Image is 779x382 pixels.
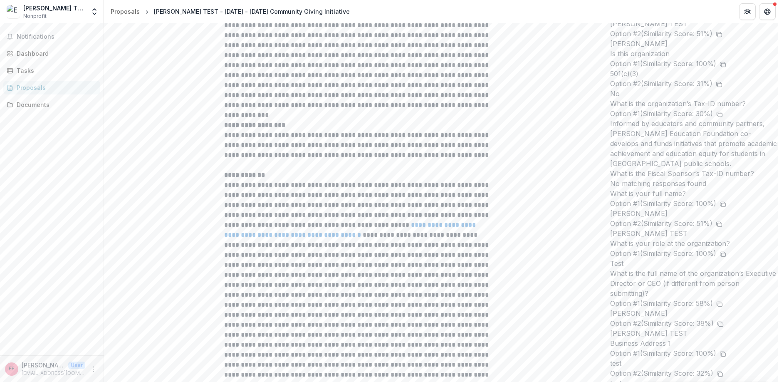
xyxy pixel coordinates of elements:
button: Partners [739,3,756,20]
p: Is this organization [610,49,779,59]
p: What is the Fiscal Sponsor’s Tax-ID number? [610,169,779,179]
button: Open entity switcher [89,3,100,20]
button: copy to clipboard [717,368,723,378]
p: No [610,89,779,99]
button: copy to clipboard [716,218,722,228]
a: Tasks [3,64,100,77]
p: test [610,358,779,368]
div: Tasks [17,66,94,75]
a: Dashboard [3,47,100,60]
span: Nonprofit [23,12,47,20]
p: Option # 1 (Similarity Score: 58 %) [610,298,713,308]
div: Proposals [111,7,140,16]
div: Dashboard [17,49,94,58]
a: Proposals [107,5,143,17]
span: Notifications [17,33,97,40]
p: Option # 1 (Similarity Score: 30 %) [610,109,713,119]
p: Option # 1 (Similarity Score: 100 %) [610,248,716,258]
p: What is the organization’s Tax-ID number? [610,99,779,109]
p: Test [610,258,779,268]
p: Option # 1 (Similarity Score: 100 %) [610,348,716,358]
button: copy to clipboard [716,79,722,89]
p: Option # 2 (Similarity Score: 51 %) [610,29,712,39]
p: Business Address 1 [610,338,779,348]
div: [PERSON_NAME] TEST - [DATE] - [DATE] Community Giving Initiative [154,7,350,16]
p: [PERSON_NAME] TEST [610,228,779,238]
a: Proposals [3,81,100,94]
p: What is your role at the organization? [610,238,779,248]
p: What is the full name of the organization’s Executive Director or CEO (if different from person s... [610,268,779,298]
p: User [68,362,85,369]
p: Option # 1 (Similarity Score: 100 %) [610,59,716,69]
button: copy to clipboard [720,198,726,208]
p: Option # 2 (Similarity Score: 51 %) [610,218,712,228]
p: [PERSON_NAME] TEST [610,19,779,29]
button: Notifications [3,30,100,43]
p: [PERSON_NAME] [610,39,779,49]
p: Option # 2 (Similarity Score: 31 %) [610,79,712,89]
div: Proposals [17,83,94,92]
div: Documents [17,100,94,109]
button: copy to clipboard [716,109,723,119]
button: copy to clipboard [720,248,726,258]
p: Option # 1 (Similarity Score: 100 %) [610,198,716,208]
img: Erendira TEST [7,5,20,18]
div: Erendira Flores [9,366,15,372]
p: [PERSON_NAME] TEST [610,328,779,338]
button: copy to clipboard [720,348,726,358]
p: Option # 2 (Similarity Score: 32 %) [610,368,713,378]
p: [EMAIL_ADDRESS][DOMAIN_NAME] [22,370,85,377]
p: [PERSON_NAME] [610,208,779,218]
p: [PERSON_NAME] [610,308,779,318]
p: [PERSON_NAME] [22,361,65,370]
div: [PERSON_NAME] TEST [23,4,85,12]
p: Option # 2 (Similarity Score: 38 %) [610,318,714,328]
p: No matching responses found [610,179,779,189]
a: Documents [3,98,100,112]
p: What is your full name? [610,189,779,198]
button: More [89,364,99,374]
p: 501(c)(3) [610,69,779,79]
button: copy to clipboard [717,318,724,328]
button: Get Help [759,3,776,20]
button: copy to clipboard [716,298,723,308]
button: copy to clipboard [716,29,722,39]
p: Informed by educators and community partners, [PERSON_NAME] Education Foundation co-develops and ... [610,119,779,169]
nav: breadcrumb [107,5,353,17]
button: copy to clipboard [720,59,726,69]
